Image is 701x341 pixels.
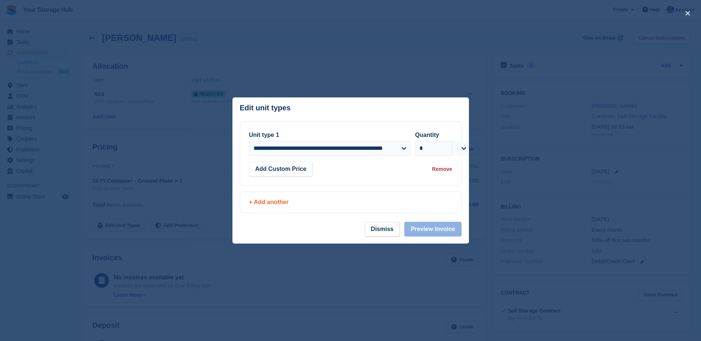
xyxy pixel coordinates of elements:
button: close [682,7,694,19]
button: Dismiss [365,222,400,237]
button: Preview Invoice [404,222,461,237]
label: Unit type 1 [249,132,279,138]
p: Edit unit types [240,104,291,112]
button: Add Custom Price [249,162,313,176]
div: + Add another [249,198,452,207]
a: + Add another [240,192,462,213]
label: Quantity [415,132,439,138]
div: Remove [432,165,452,173]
